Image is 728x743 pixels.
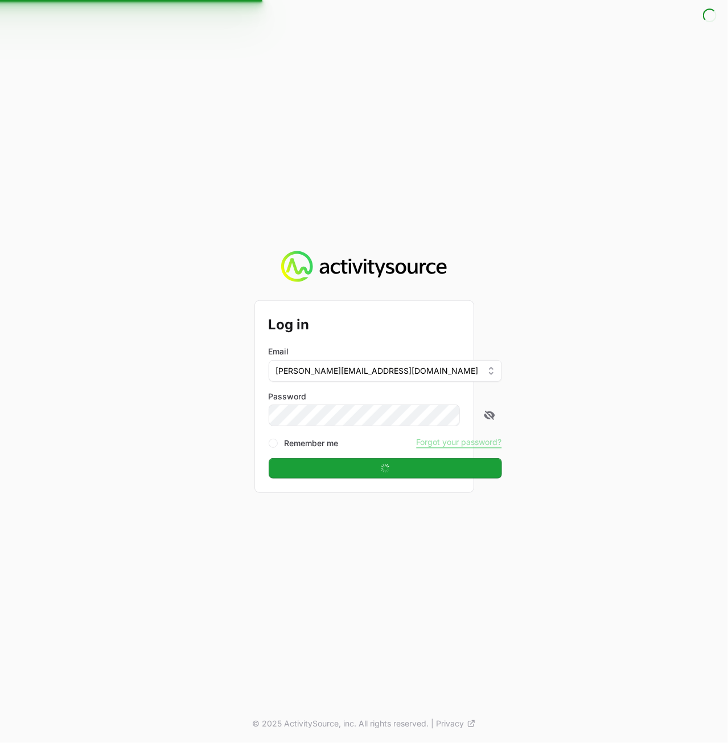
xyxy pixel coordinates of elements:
[269,315,502,335] h2: Log in
[253,718,429,729] p: © 2025 ActivitySource, inc. All rights reserved.
[269,391,502,402] label: Password
[285,438,339,449] label: Remember me
[431,718,434,729] span: |
[437,718,476,729] a: Privacy
[269,346,289,357] label: Email
[269,360,502,382] button: [PERSON_NAME][EMAIL_ADDRESS][DOMAIN_NAME]
[281,251,447,283] img: Activity Source
[276,365,479,377] span: [PERSON_NAME][EMAIL_ADDRESS][DOMAIN_NAME]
